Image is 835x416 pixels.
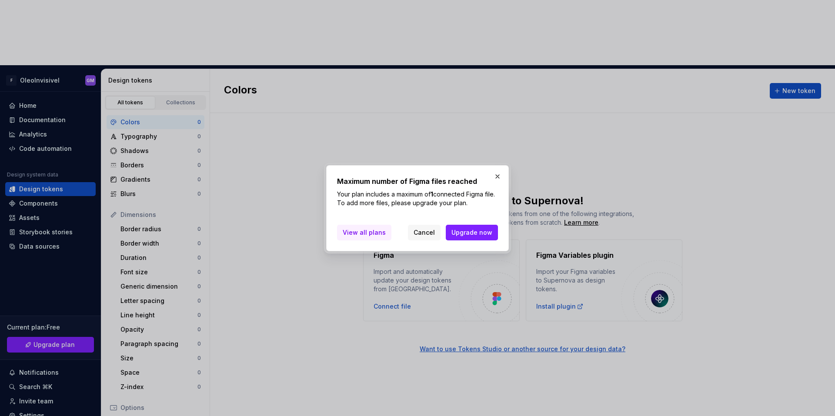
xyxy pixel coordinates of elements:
[414,228,435,237] span: Cancel
[446,225,498,240] button: Upgrade now
[337,225,391,240] a: View all plans
[337,176,498,186] h2: Maximum number of Figma files reached
[343,228,386,237] span: View all plans
[451,228,492,237] span: Upgrade now
[408,225,441,240] button: Cancel
[431,190,433,198] b: 1
[337,190,498,207] p: Your plan includes a maximum of connected Figma file. To add more files, please upgrade your plan.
